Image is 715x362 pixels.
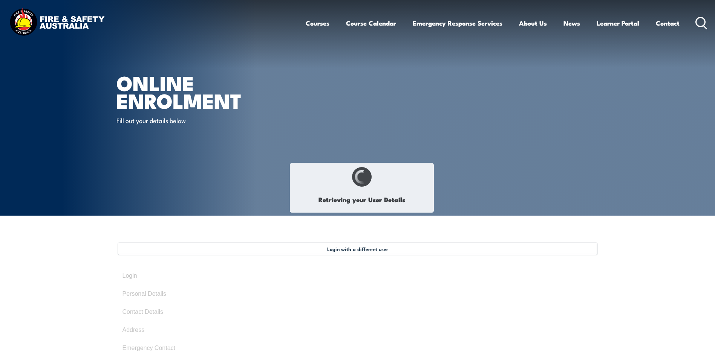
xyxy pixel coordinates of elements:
[519,13,547,33] a: About Us
[327,246,388,252] span: Login with a different user
[656,13,680,33] a: Contact
[346,13,396,33] a: Course Calendar
[294,191,430,208] h1: Retrieving your User Details
[563,13,580,33] a: News
[597,13,639,33] a: Learner Portal
[116,116,254,125] p: Fill out your details below
[413,13,502,33] a: Emergency Response Services
[116,74,303,109] h1: Online Enrolment
[306,13,329,33] a: Courses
